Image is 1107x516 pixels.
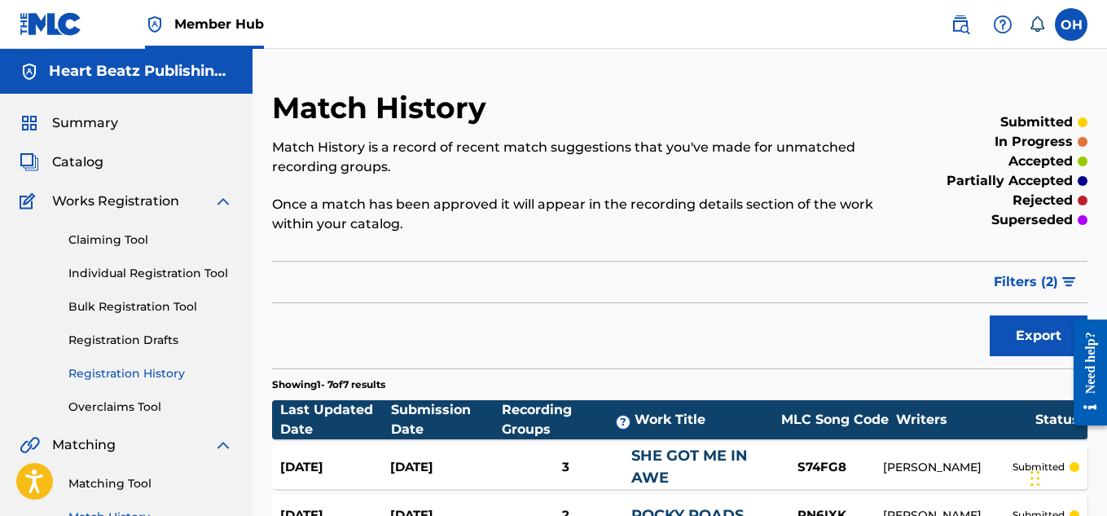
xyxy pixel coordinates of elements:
span: Matching [52,435,116,455]
img: filter [1062,277,1076,287]
a: Public Search [944,8,977,41]
img: help [993,15,1013,34]
a: Overclaims Tool [68,399,233,416]
a: Registration History [68,365,233,382]
div: MLC Song Code [774,410,896,430]
img: Accounts [20,62,39,82]
p: superseded [991,210,1073,230]
button: Export [990,315,1087,356]
p: rejected [1013,191,1073,210]
img: Top Rightsholder [145,15,165,34]
span: Works Registration [52,192,179,211]
p: Showing 1 - 7 of 7 results [272,377,385,392]
span: Catalog [52,152,103,172]
a: CatalogCatalog [20,152,103,172]
p: accepted [1008,152,1073,171]
div: [DATE] [280,458,390,477]
div: [PERSON_NAME] [883,459,1013,476]
img: Catalog [20,152,39,172]
div: User Menu [1055,8,1087,41]
img: expand [213,435,233,455]
a: SHE GOT ME IN AWE [631,447,748,487]
span: Summary [52,113,118,133]
div: [DATE] [390,458,500,477]
span: ? [617,416,630,429]
div: 3 [500,458,632,477]
a: SummarySummary [20,113,118,133]
a: Registration Drafts [68,332,233,349]
div: Last Updated Date [280,400,391,439]
img: MLC Logo [20,12,82,36]
img: search [951,15,970,34]
h5: Heart Beatz Publishing Global [49,62,233,81]
div: Help [986,8,1019,41]
button: Filters (2) [984,262,1087,302]
a: Matching Tool [68,475,233,492]
div: Writers [896,410,1035,430]
p: Once a match has been approved it will appear in the recording details section of the work within... [272,195,900,234]
h2: Match History [272,90,494,126]
p: in progress [995,132,1073,152]
div: Submission Date [391,400,502,439]
p: partially accepted [947,171,1073,191]
a: Individual Registration Tool [68,265,233,282]
a: Claiming Tool [68,232,233,249]
img: Matching [20,435,40,455]
img: Summary [20,113,39,133]
img: expand [213,192,233,211]
div: Notifications [1029,16,1045,33]
div: Work Title [635,410,773,430]
p: submitted [1013,460,1065,474]
a: Bulk Registration Tool [68,298,233,315]
div: S74FG8 [761,458,883,477]
span: Filters ( 2 ) [994,272,1058,292]
img: Works Registration [20,192,41,211]
iframe: Chat Widget [1026,438,1107,516]
span: Member Hub [174,15,264,33]
div: Recording Groups [502,400,635,439]
div: Status [1035,410,1079,430]
p: Match History is a record of recent match suggestions that you've made for unmatched recording gr... [272,138,900,177]
div: Drag [1030,454,1040,503]
p: submitted [1000,112,1073,132]
iframe: Resource Center [1061,307,1107,439]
